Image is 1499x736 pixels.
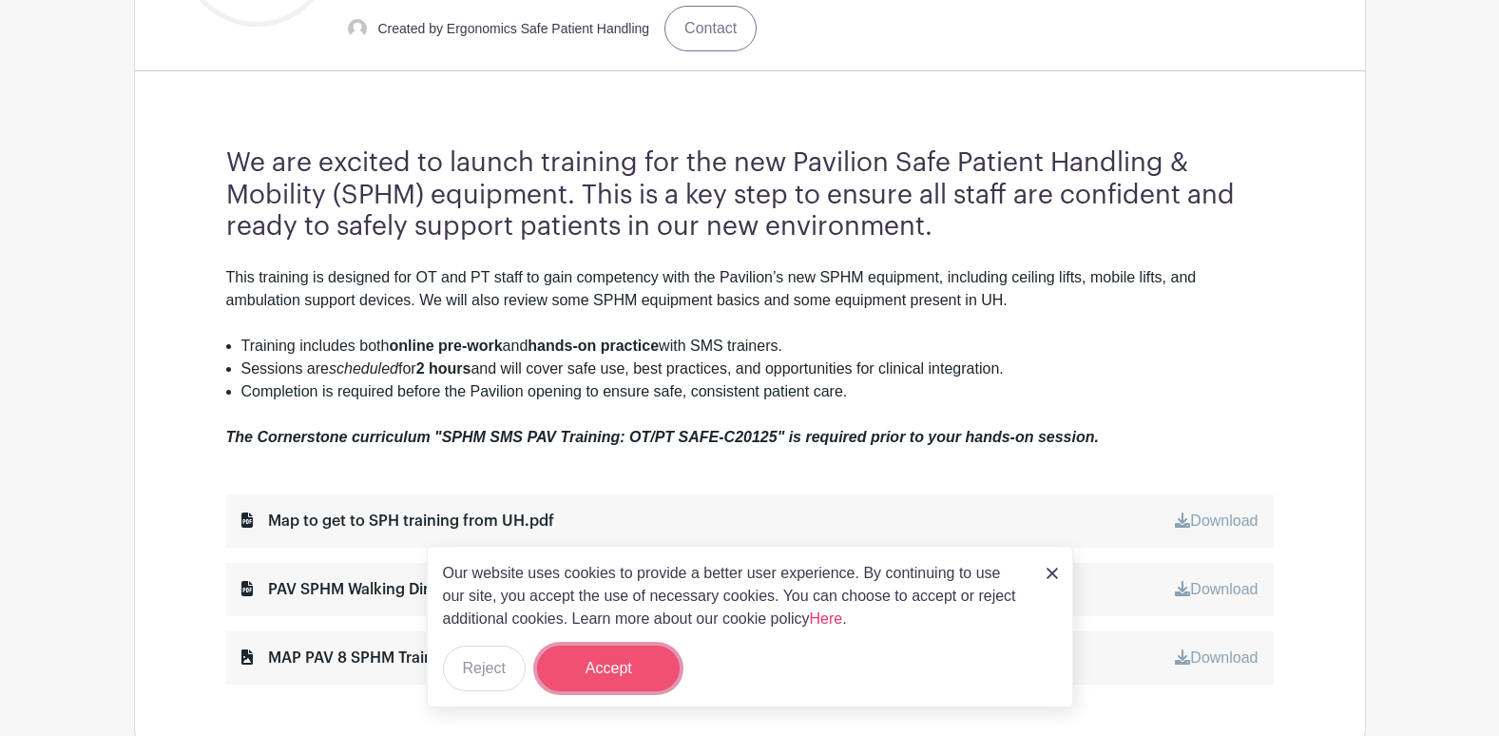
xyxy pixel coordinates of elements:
[443,646,526,691] button: Reject
[241,358,1274,380] li: Sessions are for and will cover safe use, best practices, and opportunities for clinical integrat...
[1047,568,1058,579] img: close_button-5f87c8562297e5c2d7936805f587ecaba9071eb48480494691a3f1689db116b3.svg
[241,510,554,533] div: Map to get to SPH training from UH.pdf
[348,19,367,38] img: default-ce2991bfa6775e67f084385cd625a349d9dcbb7a52a09fb2fda1e96e2d18dcdb.png
[241,578,578,601] div: PAV SPHM Walking Directions - Written.pdf
[443,562,1027,630] p: Our website uses cookies to provide a better user experience. By continuing to use our site, you ...
[226,147,1274,243] h3: We are excited to launch training for the new Pavilion Safe Patient Handling & Mobility (SPHM) eq...
[241,647,530,669] div: MAP PAV 8 SPHM Training Room.jpg
[528,338,659,354] strong: hands-on practice
[378,21,650,36] small: Created by Ergonomics Safe Patient Handling
[537,646,680,691] button: Accept
[1175,513,1258,529] a: Download
[1175,649,1258,666] a: Download
[664,6,757,51] a: Contact
[226,429,1099,445] em: The Cornerstone curriculum "SPHM SMS PAV Training: OT/PT SAFE-C20125" is required prior to your h...
[226,266,1274,335] div: This training is designed for OT and PT staff to gain competency with the Pavilion’s new SPHM equ...
[1175,581,1258,597] a: Download
[241,335,1274,358] li: Training includes both and with SMS trainers.
[329,360,398,377] em: scheduled
[810,610,843,627] a: Here
[389,338,502,354] strong: online pre-work
[241,380,1274,403] li: Completion is required before the Pavilion opening to ensure safe, consistent patient care.
[416,360,471,377] strong: 2 hours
